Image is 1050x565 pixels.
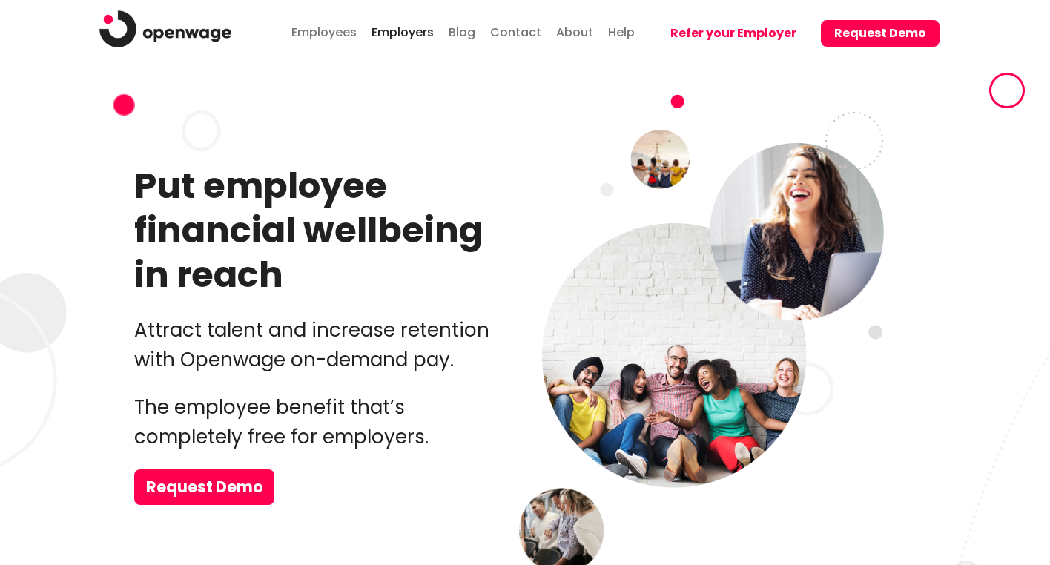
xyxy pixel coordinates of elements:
[134,164,515,297] h1: Put employee financial wellbeing in reach
[552,10,597,51] a: About
[368,10,437,51] a: Employers
[134,392,515,452] p: The employee benefit that’s completely free for employers.
[445,10,479,51] a: Blog
[99,10,231,47] img: logo.png
[810,5,940,64] a: Request Demo
[134,315,515,374] p: Attract talent and increase retention with Openwage on-demand pay.
[604,10,638,51] a: Help
[288,10,360,51] a: Employees
[486,10,545,51] a: Contact
[821,20,940,47] button: Request Demo
[134,469,274,505] a: Request Demo
[657,20,810,47] button: Refer your Employer
[918,479,1034,521] iframe: Help widget launcher
[646,5,810,64] a: Refer your Employer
